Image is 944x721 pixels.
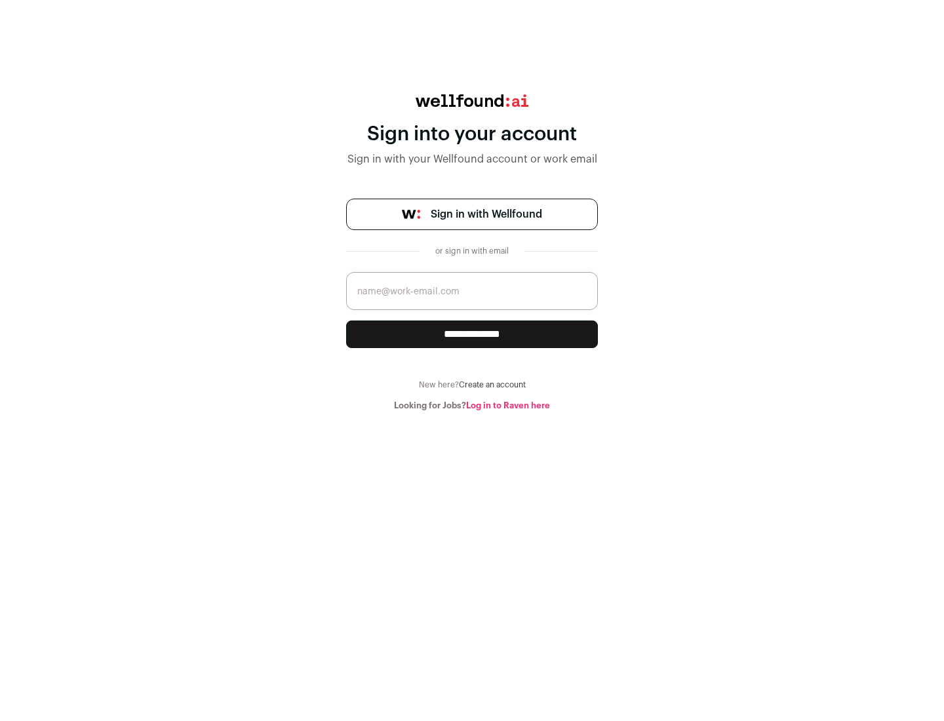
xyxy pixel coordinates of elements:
[346,380,598,390] div: New here?
[466,401,550,410] a: Log in to Raven here
[346,272,598,310] input: name@work-email.com
[402,210,420,219] img: wellfound-symbol-flush-black-fb3c872781a75f747ccb3a119075da62bfe97bd399995f84a933054e44a575c4.png
[459,381,526,389] a: Create an account
[346,400,598,411] div: Looking for Jobs?
[346,123,598,146] div: Sign into your account
[346,151,598,167] div: Sign in with your Wellfound account or work email
[431,206,542,222] span: Sign in with Wellfound
[416,94,528,107] img: wellfound:ai
[430,246,514,256] div: or sign in with email
[346,199,598,230] a: Sign in with Wellfound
